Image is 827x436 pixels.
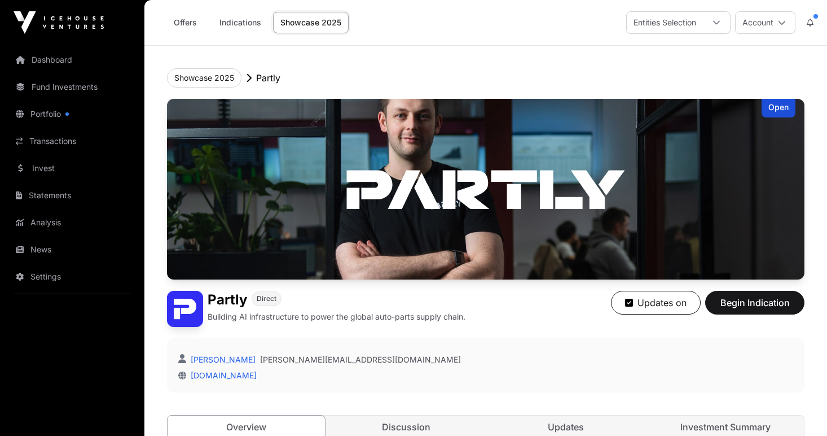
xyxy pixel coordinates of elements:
button: Updates on [611,291,701,315]
iframe: Chat Widget [771,382,827,436]
a: [PERSON_NAME] [188,355,256,364]
a: Fund Investments [9,75,135,99]
p: Partly [256,71,280,85]
img: Icehouse Ventures Logo [14,11,104,34]
span: Direct [257,294,276,303]
img: Partly [167,99,804,280]
a: Invest [9,156,135,181]
div: Open [762,99,795,117]
button: Account [735,11,795,34]
a: Settings [9,264,135,289]
a: Indications [212,12,269,33]
a: [DOMAIN_NAME] [186,370,257,380]
p: Building AI infrastructure to power the global auto-parts supply chain. [208,311,465,322]
a: News [9,237,135,262]
button: Begin Indication [705,291,804,315]
a: Analysis [9,210,135,235]
span: Begin Indication [719,296,790,309]
a: Statements [9,183,135,208]
a: Showcase 2025 [273,12,349,33]
img: Partly [167,291,203,327]
a: Portfolio [9,102,135,127]
a: Transactions [9,129,135,154]
div: Entities Selection [627,12,703,33]
a: [PERSON_NAME][EMAIL_ADDRESS][DOMAIN_NAME] [260,354,461,365]
a: Begin Indication [705,302,804,313]
button: Showcase 2025 [167,68,241,88]
h1: Partly [208,291,247,309]
a: Offers [162,12,208,33]
a: Dashboard [9,47,135,72]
